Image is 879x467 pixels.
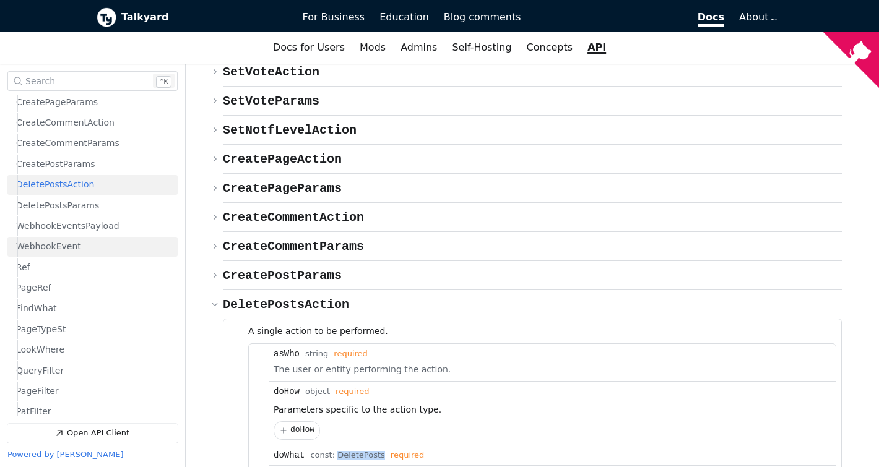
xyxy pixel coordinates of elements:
span: CreatePageParams [16,96,98,108]
span: CreatePageParams [223,181,342,195]
span: Docs [698,11,724,27]
a: API [580,37,613,58]
button: ​ [223,290,349,319]
a: About [739,11,775,23]
span: Blog comments [444,11,521,23]
span: CreateCommentParams [223,239,364,254]
a: PageTypeSt [16,320,172,339]
a: WebhookEvent [16,238,172,257]
span: doHow [290,426,314,435]
kbd: k [156,76,171,88]
a: FindWhat [16,299,172,319]
a: WebhookEventsPayload [16,216,172,236]
span: PageRef [16,282,51,294]
span: CreateCommentAction [223,210,364,225]
span: LookWhere [16,344,64,356]
div: asWho [274,349,300,359]
a: Admins [393,37,444,58]
a: LookWhere [16,340,172,359]
span: DeletePostsAction [223,298,349,312]
span: CreateCommentParams [16,138,119,150]
span: SetVoteAction [223,65,319,79]
p: The user or entity performing the action. [274,362,831,377]
a: PatFilter [16,403,172,422]
div: required [336,387,369,396]
span: For Business [303,11,365,23]
a: Docs for Users [266,37,352,58]
a: PageFilter [16,382,172,401]
button: ​ [223,116,357,144]
span: PatFilter [16,406,51,418]
a: CreatePostParams [16,155,172,174]
a: Docs [529,7,732,28]
div: const: [310,451,337,460]
a: Self-Hosting [444,37,519,58]
a: Mods [352,37,393,58]
span: PageTypeSt [16,323,66,335]
span: CreatePageAction [223,152,342,166]
span: Search [25,76,55,86]
button: ​ [223,232,364,260]
button: ​ [223,261,342,289]
a: CreateCommentParams [16,134,172,153]
a: Concepts [519,37,581,58]
a: PageRef [16,278,172,298]
div: required [334,349,367,359]
a: QueryFilter [16,361,172,380]
a: Ref [16,258,172,277]
button: ​ [223,145,342,173]
span: SetVoteParams [223,94,319,108]
span: FindWhat [16,303,56,315]
a: CreateCommentAction [16,113,172,132]
span: DeletePostsAction [16,179,94,191]
button: doHow [274,422,319,439]
span: CreateCommentAction [16,117,115,129]
a: For Business [295,7,373,28]
a: DeletePostsAction [16,175,172,194]
div: doHow [274,387,300,396]
span: WebhookEventsPayload [16,220,119,232]
a: Open API Client [7,424,178,443]
span: PageFilter [16,385,59,397]
span: DeletePostsParams [16,200,99,212]
span: Ref [16,262,30,273]
span: string [305,349,328,359]
img: Talkyard logo [97,7,116,27]
p: Parameters specific to the action type. [274,403,831,417]
span: Education [379,11,429,23]
span: CreatePostParams [16,158,95,170]
span: object [305,387,330,396]
a: Talkyard logoTalkyard [97,7,285,27]
button: ​ [223,203,364,231]
span: SetNotfLevelAction [223,123,357,137]
span: ⌃ [160,79,164,86]
a: CreatePageParams [16,93,172,112]
a: Education [372,7,436,28]
a: DeletePostsParams [16,196,172,215]
div: required [391,451,424,460]
span: DeletePosts [337,451,385,460]
button: ​ [223,174,342,202]
span: WebhookEvent [16,241,81,253]
button: ​ [223,87,319,115]
span: QueryFilter [16,365,64,377]
p: A single action to be performed. [248,324,836,338]
div: doWhat [274,450,305,460]
button: ​ [223,58,319,86]
a: Blog comments [436,7,529,28]
span: CreatePostParams [223,268,342,283]
a: Powered by [PERSON_NAME] [7,450,123,460]
b: Talkyard [121,9,285,25]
